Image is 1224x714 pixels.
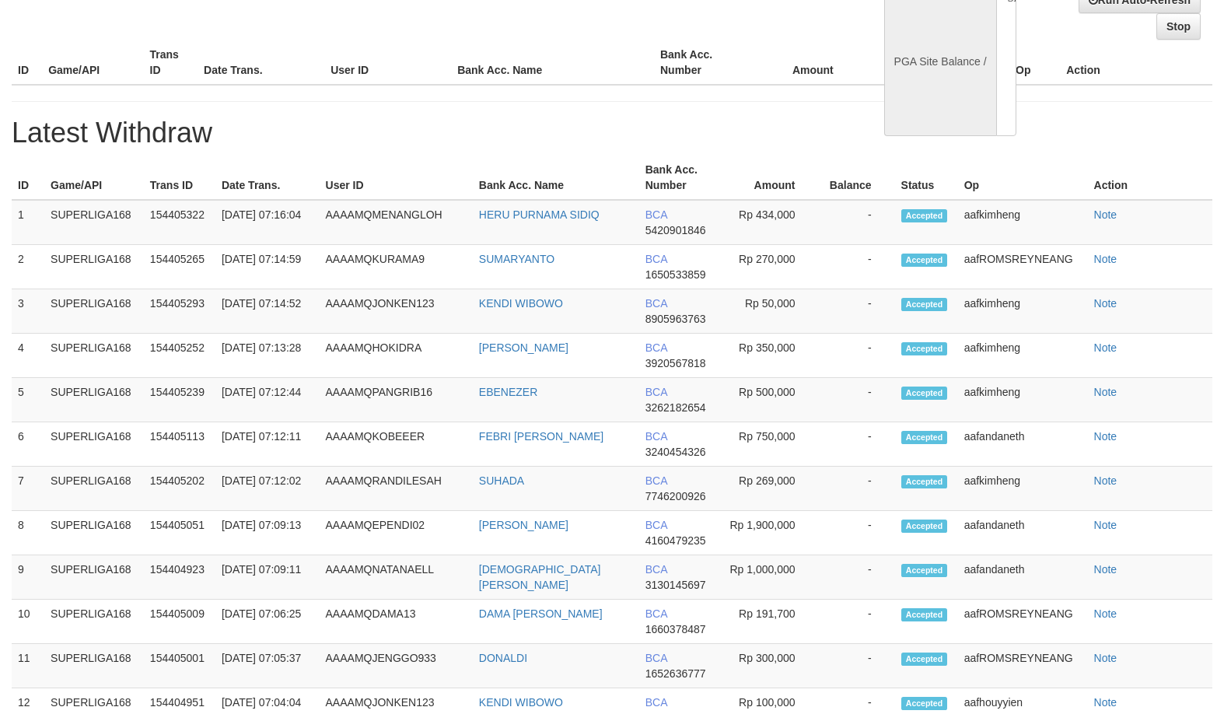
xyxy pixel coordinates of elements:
[44,555,144,600] td: SUPERLIGA168
[144,334,215,378] td: 154405252
[1094,430,1117,443] a: Note
[645,579,706,591] span: 3130145697
[1094,208,1117,221] a: Note
[215,644,320,688] td: [DATE] 07:05:37
[819,334,895,378] td: -
[958,467,1088,511] td: aafkimheng
[320,334,473,378] td: AAAAMQHOKIDRA
[819,644,895,688] td: -
[1009,40,1060,85] th: Op
[654,40,755,85] th: Bank Acc. Number
[215,467,320,511] td: [DATE] 07:12:02
[144,245,215,289] td: 154405265
[1094,253,1117,265] a: Note
[722,422,819,467] td: Rp 750,000
[320,289,473,334] td: AAAAMQJONKEN123
[12,117,1212,149] h1: Latest Withdraw
[144,644,215,688] td: 154405001
[12,600,44,644] td: 10
[958,600,1088,644] td: aafROMSREYNEANG
[215,334,320,378] td: [DATE] 07:13:28
[958,200,1088,245] td: aafkimheng
[1094,474,1117,487] a: Note
[857,40,950,85] th: Balance
[451,40,654,85] th: Bank Acc. Name
[12,644,44,688] td: 11
[479,297,563,310] a: KENDI WIBOWO
[958,289,1088,334] td: aafkimheng
[722,156,819,200] th: Amount
[722,644,819,688] td: Rp 300,000
[645,490,706,502] span: 7746200926
[1094,607,1117,620] a: Note
[215,422,320,467] td: [DATE] 07:12:11
[12,289,44,334] td: 3
[722,245,819,289] td: Rp 270,000
[958,334,1088,378] td: aafkimheng
[645,386,667,398] span: BCA
[755,40,856,85] th: Amount
[144,555,215,600] td: 154404923
[320,156,473,200] th: User ID
[645,341,667,354] span: BCA
[215,378,320,422] td: [DATE] 07:12:44
[215,200,320,245] td: [DATE] 07:16:04
[320,245,473,289] td: AAAAMQKURAMA9
[895,156,958,200] th: Status
[819,555,895,600] td: -
[645,519,667,531] span: BCA
[645,401,706,414] span: 3262182654
[198,40,324,85] th: Date Trans.
[722,289,819,334] td: Rp 50,000
[722,511,819,555] td: Rp 1,900,000
[144,40,198,85] th: Trans ID
[645,563,667,576] span: BCA
[12,467,44,511] td: 7
[44,511,144,555] td: SUPERLIGA168
[144,378,215,422] td: 154405239
[479,563,601,591] a: [DEMOGRAPHIC_DATA][PERSON_NAME]
[479,341,568,354] a: [PERSON_NAME]
[320,555,473,600] td: AAAAMQNATANAELL
[12,555,44,600] td: 9
[44,422,144,467] td: SUPERLIGA168
[819,422,895,467] td: -
[320,644,473,688] td: AAAAMQJENGGO933
[215,289,320,334] td: [DATE] 07:14:52
[958,511,1088,555] td: aafandaneth
[1156,13,1201,40] a: Stop
[958,644,1088,688] td: aafROMSREYNEANG
[901,475,948,488] span: Accepted
[144,422,215,467] td: 154405113
[722,467,819,511] td: Rp 269,000
[901,697,948,710] span: Accepted
[958,555,1088,600] td: aafandaneth
[44,378,144,422] td: SUPERLIGA168
[819,156,895,200] th: Balance
[320,200,473,245] td: AAAAMQMENANGLOH
[819,200,895,245] td: -
[320,378,473,422] td: AAAAMQPANGRIB16
[819,600,895,644] td: -
[479,386,537,398] a: EBENEZER
[44,467,144,511] td: SUPERLIGA168
[12,511,44,555] td: 8
[819,289,895,334] td: -
[215,600,320,644] td: [DATE] 07:06:25
[144,156,215,200] th: Trans ID
[44,600,144,644] td: SUPERLIGA168
[645,430,667,443] span: BCA
[645,253,667,265] span: BCA
[645,667,706,680] span: 1652636777
[645,313,706,325] span: 8905963763
[1094,696,1117,709] a: Note
[12,378,44,422] td: 5
[722,378,819,422] td: Rp 500,000
[12,40,42,85] th: ID
[144,289,215,334] td: 154405293
[44,200,144,245] td: SUPERLIGA168
[44,644,144,688] td: SUPERLIGA168
[645,297,667,310] span: BCA
[144,200,215,245] td: 154405322
[1094,519,1117,531] a: Note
